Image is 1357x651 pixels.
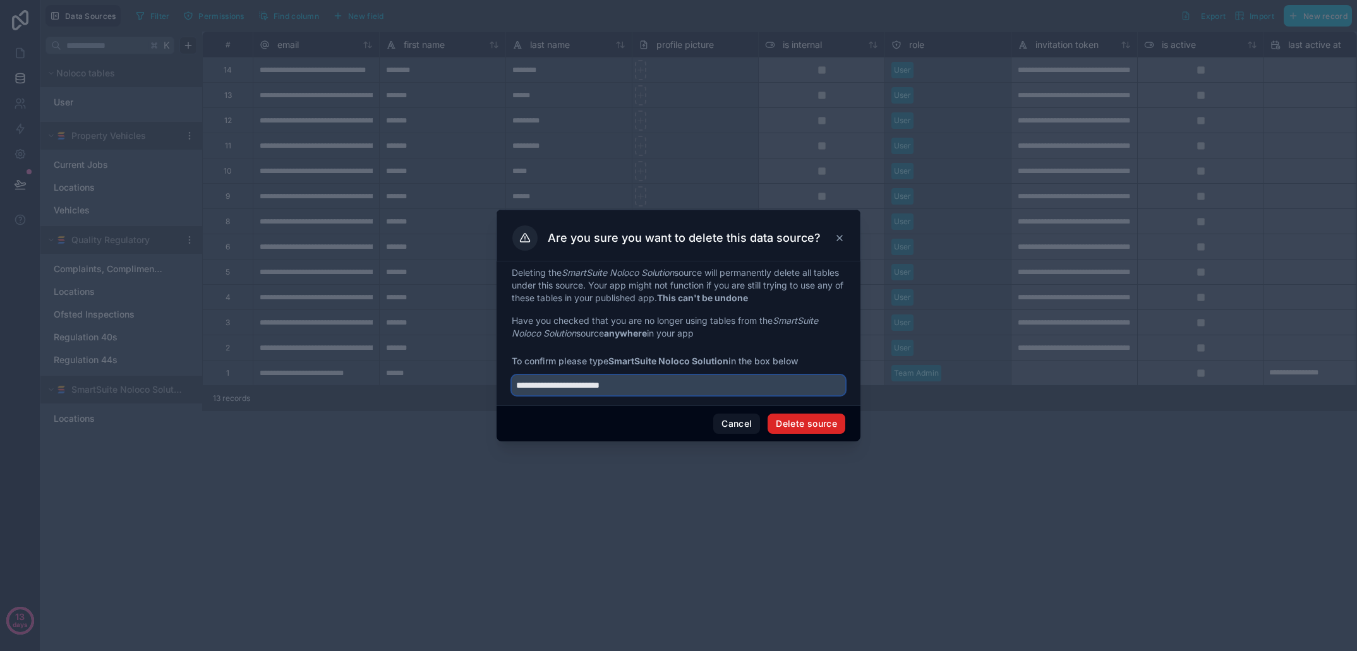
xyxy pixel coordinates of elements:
button: Delete source [768,414,845,434]
p: Deleting the source will permanently delete all tables under this source. Your app might not func... [512,266,845,304]
strong: anywhere [604,328,647,338]
button: Cancel [713,414,760,434]
h3: Are you sure you want to delete this data source? [548,230,821,246]
strong: SmartSuite Noloco Solution [608,355,728,366]
span: To confirm please type in the box below [512,355,845,367]
em: SmartSuite Noloco Solution [562,267,674,278]
p: Have you checked that you are no longer using tables from the source in your app [512,314,845,340]
strong: This can't be undone [657,292,748,303]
